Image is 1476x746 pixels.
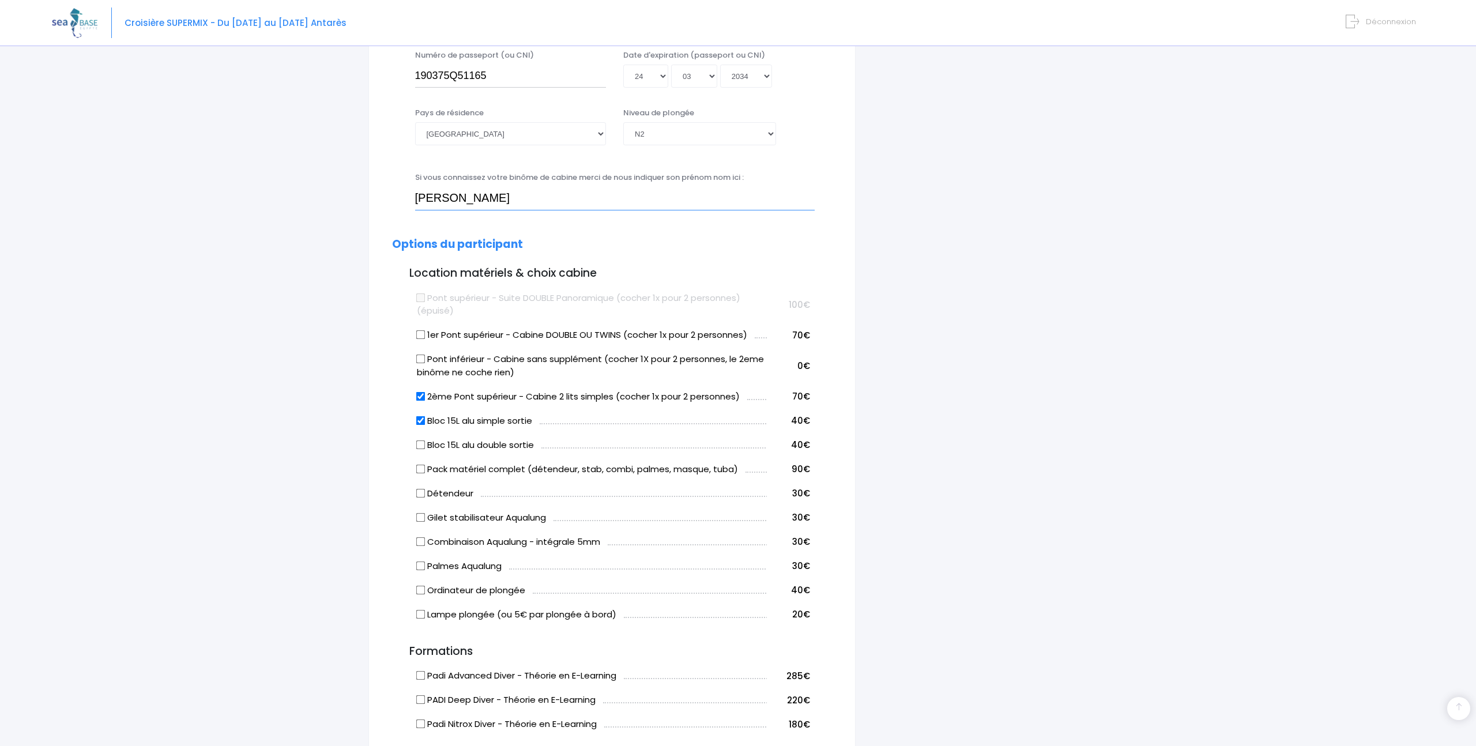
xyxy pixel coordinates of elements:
[417,439,534,452] label: Bloc 15L alu double sortie
[417,608,616,621] label: Lampe plongée (ou 5€ par plongée à bord)
[792,487,810,499] span: 30€
[416,537,425,546] input: Combinaison Aqualung - intégrale 5mm
[416,416,425,425] input: Bloc 15L alu simple sortie
[416,561,425,570] input: Palmes Aqualung
[415,50,534,61] label: Numéro de passeport (ou CNI)
[416,513,425,522] input: Gilet stabilisateur Aqualung
[416,488,425,498] input: Détendeur
[416,391,425,401] input: 2ème Pont supérieur - Cabine 2 lits simples (cocher 1x pour 2 personnes)
[417,669,616,683] label: Padi Advanced Diver - Théorie en E-Learning
[787,694,810,706] span: 220€
[623,107,694,119] label: Niveau de plongée
[786,670,810,682] span: 285€
[417,694,596,707] label: PADI Deep Diver - Théorie en E-Learning
[792,329,810,341] span: 70€
[416,719,425,729] input: Padi Nitrox Diver - Théorie en E-Learning
[792,536,810,548] span: 30€
[417,390,740,404] label: 2ème Pont supérieur - Cabine 2 lits simples (cocher 1x pour 2 personnes)
[417,463,738,476] label: Pack matériel complet (détendeur, stab, combi, palmes, masque, tuba)
[392,645,832,658] h3: Formations
[416,464,425,473] input: Pack matériel complet (détendeur, stab, combi, palmes, masque, tuba)
[791,415,810,427] span: 40€
[416,330,425,340] input: 1er Pont supérieur - Cabine DOUBLE OU TWINS (cocher 1x pour 2 personnes)
[792,463,810,475] span: 90€
[415,172,744,183] label: Si vous connaissez votre binôme de cabine merci de nous indiquer son prénom nom ici :
[416,585,425,594] input: Ordinateur de plongée
[417,560,502,573] label: Palmes Aqualung
[417,415,532,428] label: Bloc 15L alu simple sortie
[417,511,546,525] label: Gilet stabilisateur Aqualung
[392,238,832,251] h2: Options du participant
[417,353,767,379] label: Pont inférieur - Cabine sans supplément (cocher 1X pour 2 personnes, le 2eme binôme ne coche rien)
[416,293,425,302] input: Pont supérieur - Suite DOUBLE Panoramique (cocher 1x pour 2 personnes) (épuisé)
[417,329,747,342] label: 1er Pont supérieur - Cabine DOUBLE OU TWINS (cocher 1x pour 2 personnes)
[416,695,425,704] input: PADI Deep Diver - Théorie en E-Learning
[792,390,810,402] span: 70€
[417,487,473,500] label: Détendeur
[792,511,810,523] span: 30€
[791,584,810,596] span: 40€
[417,718,597,731] label: Padi Nitrox Diver - Théorie en E-Learning
[417,536,600,549] label: Combinaison Aqualung - intégrale 5mm
[623,50,765,61] label: Date d'expiration (passeport ou CNI)
[1366,16,1416,27] span: Déconnexion
[416,355,425,364] input: Pont inférieur - Cabine sans supplément (cocher 1X pour 2 personnes, le 2eme binôme ne coche rien)
[792,560,810,572] span: 30€
[417,584,525,597] label: Ordinateur de plongée
[791,439,810,451] span: 40€
[415,107,484,119] label: Pays de résidence
[417,292,767,318] label: Pont supérieur - Suite DOUBLE Panoramique (cocher 1x pour 2 personnes) (épuisé)
[392,267,832,280] h3: Location matériels & choix cabine
[416,440,425,449] input: Bloc 15L alu double sortie
[792,608,810,620] span: 20€
[789,299,810,311] span: 100€
[416,671,425,680] input: Padi Advanced Diver - Théorie en E-Learning
[797,360,810,372] span: 0€
[125,17,347,29] span: Croisière SUPERMIX - Du [DATE] au [DATE] Antarès
[789,718,810,730] span: 180€
[416,609,425,619] input: Lampe plongée (ou 5€ par plongée à bord)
